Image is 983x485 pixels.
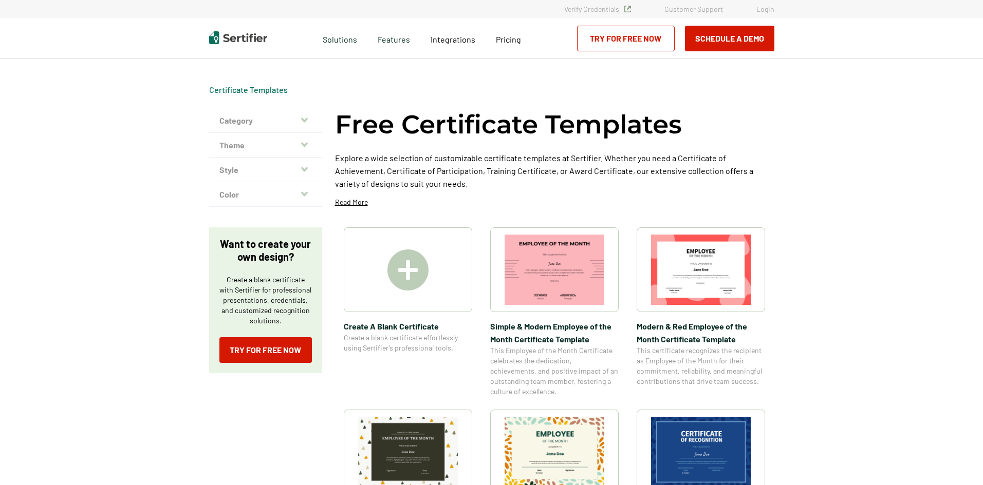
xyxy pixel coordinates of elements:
[505,235,604,305] img: Simple & Modern Employee of the Month Certificate Template
[496,32,521,45] a: Pricing
[387,249,429,290] img: Create A Blank Certificate
[209,85,288,94] a: Certificate Templates
[651,235,751,305] img: Modern & Red Employee of the Month Certificate Template
[577,26,675,51] a: Try for Free Now
[209,31,267,44] img: Sertifier | Digital Credentialing Platform
[756,5,774,13] a: Login
[219,238,312,263] p: Want to create your own design?
[664,5,723,13] a: Customer Support
[209,85,288,95] div: Breadcrumb
[637,320,765,345] span: Modern & Red Employee of the Month Certificate Template
[564,5,631,13] a: Verify Credentials
[209,182,322,207] button: Color
[490,320,619,345] span: Simple & Modern Employee of the Month Certificate Template
[490,227,619,397] a: Simple & Modern Employee of the Month Certificate TemplateSimple & Modern Employee of the Month C...
[209,108,322,133] button: Category
[335,108,682,141] h1: Free Certificate Templates
[344,320,472,333] span: Create A Blank Certificate
[490,345,619,397] span: This Employee of the Month Certificate celebrates the dedication, achievements, and positive impa...
[637,227,765,397] a: Modern & Red Employee of the Month Certificate TemplateModern & Red Employee of the Month Certifi...
[344,333,472,353] span: Create a blank certificate effortlessly using Sertifier’s professional tools.
[335,151,774,190] p: Explore a wide selection of customizable certificate templates at Sertifier. Whether you need a C...
[209,133,322,158] button: Theme
[496,34,521,44] span: Pricing
[323,32,357,45] span: Solutions
[219,275,312,326] p: Create a blank certificate with Sertifier for professional presentations, credentials, and custom...
[219,337,312,363] a: Try for Free Now
[378,32,410,45] span: Features
[637,345,765,386] span: This certificate recognizes the recipient as Employee of the Month for their commitment, reliabil...
[431,32,475,45] a: Integrations
[431,34,475,44] span: Integrations
[624,6,631,12] img: Verified
[209,158,322,182] button: Style
[335,197,368,207] p: Read More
